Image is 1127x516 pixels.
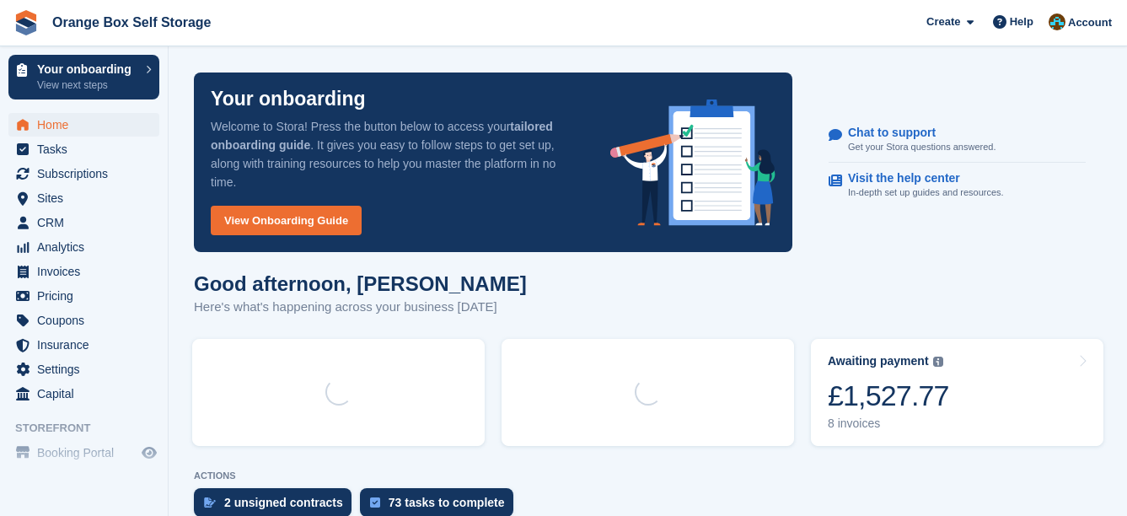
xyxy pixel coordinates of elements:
[37,63,137,75] p: Your onboarding
[211,206,362,235] a: View Onboarding Guide
[37,235,138,259] span: Analytics
[1068,14,1112,31] span: Account
[8,284,159,308] a: menu
[37,113,138,137] span: Home
[211,117,583,191] p: Welcome to Stora! Press the button below to access your . It gives you easy to follow steps to ge...
[8,441,159,465] a: menu
[8,309,159,332] a: menu
[37,137,138,161] span: Tasks
[848,126,982,140] p: Chat to support
[194,298,527,317] p: Here's what's happening across your business [DATE]
[37,260,138,283] span: Invoices
[37,284,138,308] span: Pricing
[8,235,159,259] a: menu
[15,420,168,437] span: Storefront
[828,354,929,368] div: Awaiting payment
[46,8,218,36] a: Orange Box Self Storage
[8,186,159,210] a: menu
[37,162,138,185] span: Subscriptions
[8,260,159,283] a: menu
[848,185,1004,200] p: In-depth set up guides and resources.
[211,89,366,109] p: Your onboarding
[1049,13,1065,30] img: Mike
[370,497,380,508] img: task-75834270c22a3079a89374b754ae025e5fb1db73e45f91037f5363f120a921f8.svg
[828,417,949,431] div: 8 invoices
[8,357,159,381] a: menu
[926,13,960,30] span: Create
[828,379,949,413] div: £1,527.77
[8,333,159,357] a: menu
[37,382,138,406] span: Capital
[37,78,137,93] p: View next steps
[933,357,943,367] img: icon-info-grey-7440780725fd019a000dd9b08b2336e03edf1995a4989e88bcd33f0948082b44.svg
[8,137,159,161] a: menu
[37,441,138,465] span: Booking Portal
[224,496,343,509] div: 2 unsigned contracts
[37,357,138,381] span: Settings
[37,186,138,210] span: Sites
[37,211,138,234] span: CRM
[13,10,39,35] img: stora-icon-8386f47178a22dfd0bd8f6a31ec36ba5ce8667c1dd55bd0f319d3a0aa187defe.svg
[37,309,138,332] span: Coupons
[829,163,1086,208] a: Visit the help center In-depth set up guides and resources.
[139,443,159,463] a: Preview store
[8,162,159,185] a: menu
[848,171,990,185] p: Visit the help center
[389,496,505,509] div: 73 tasks to complete
[610,99,775,226] img: onboarding-info-6c161a55d2c0e0a8cae90662b2fe09162a5109e8cc188191df67fb4f79e88e88.svg
[8,55,159,99] a: Your onboarding View next steps
[204,497,216,508] img: contract_signature_icon-13c848040528278c33f63329250d36e43548de30e8caae1d1a13099fd9432cc5.svg
[37,333,138,357] span: Insurance
[8,211,159,234] a: menu
[194,470,1102,481] p: ACTIONS
[829,117,1086,164] a: Chat to support Get your Stora questions answered.
[811,339,1103,446] a: Awaiting payment £1,527.77 8 invoices
[848,140,996,154] p: Get your Stora questions answered.
[8,382,159,406] a: menu
[8,113,159,137] a: menu
[1010,13,1033,30] span: Help
[194,272,527,295] h1: Good afternoon, [PERSON_NAME]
